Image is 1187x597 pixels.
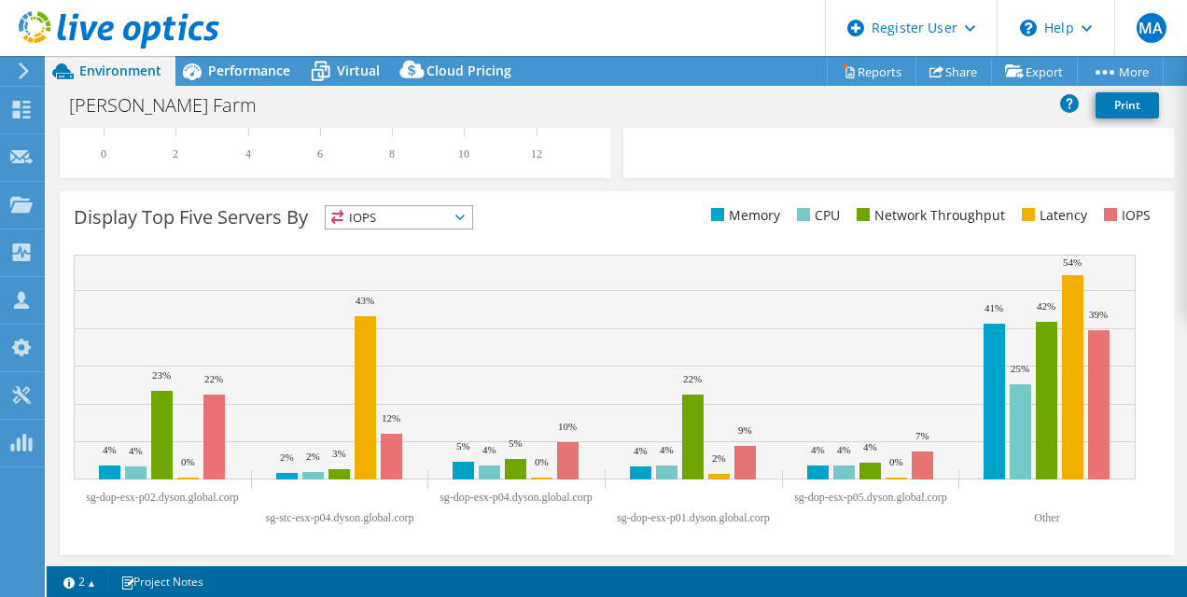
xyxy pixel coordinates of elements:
[152,369,171,381] text: 23%
[337,62,380,79] span: Virtual
[535,456,549,467] text: 0%
[1077,57,1164,86] a: More
[317,147,323,160] text: 6
[458,147,469,160] text: 10
[915,57,992,86] a: Share
[531,147,542,160] text: 12
[617,511,770,524] text: sg-dop-esx-p01.dyson.global.corp
[1063,257,1082,268] text: 54%
[985,302,1003,313] text: 41%
[1020,20,1037,36] svg: \n
[382,412,400,423] text: 12%
[266,511,414,524] text: sg-stc-esx-p04.dyson.global.corp
[389,147,395,160] text: 8
[332,448,346,459] text: 3%
[915,430,929,441] text: 7%
[1099,205,1151,226] li: IOPS
[889,456,903,467] text: 0%
[683,373,702,384] text: 22%
[101,147,106,160] text: 0
[738,424,752,436] text: 9%
[827,57,916,86] a: Reports
[107,570,216,593] a: Project Notes
[863,441,877,452] text: 4%
[991,57,1078,86] a: Export
[204,373,223,384] text: 22%
[509,437,523,449] text: 5%
[634,445,648,456] text: 4%
[1037,300,1055,312] text: 42%
[306,451,320,462] text: 2%
[245,147,251,160] text: 4
[79,62,161,79] span: Environment
[712,452,726,464] text: 2%
[326,206,472,229] span: IOPS
[208,62,290,79] span: Performance
[706,205,780,226] li: Memory
[129,445,143,456] text: 4%
[50,570,108,593] a: 2
[456,440,470,451] text: 5%
[1034,511,1059,524] text: Other
[482,444,496,455] text: 4%
[811,444,825,455] text: 4%
[181,456,195,467] text: 0%
[61,95,286,116] h1: [PERSON_NAME] Farm
[280,451,294,463] text: 2%
[792,205,840,226] li: CPU
[1096,92,1159,118] a: Print
[356,295,374,306] text: 43%
[558,421,577,432] text: 10%
[103,444,117,455] text: 4%
[852,205,1005,226] li: Network Throughput
[86,491,239,504] text: sg-dop-esx-p02.dyson.global.corp
[794,491,947,504] text: sg-dop-esx-p05.dyson.global.corp
[1137,13,1166,43] span: MA
[837,444,851,455] text: 4%
[1089,309,1108,320] text: 39%
[173,147,178,160] text: 2
[660,444,674,455] text: 4%
[440,491,593,504] text: sg-dop-esx-p04.dyson.global.corp
[1011,363,1029,374] text: 25%
[1017,205,1087,226] li: Latency
[426,62,511,79] span: Cloud Pricing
